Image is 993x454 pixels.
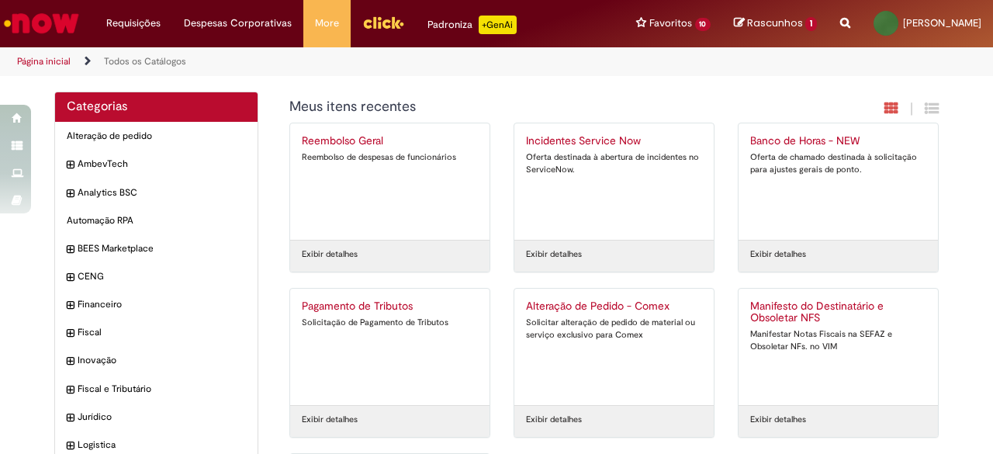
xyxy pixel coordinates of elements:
[78,326,246,339] span: Fiscal
[302,317,478,329] div: Solicitação de Pagamento de Tributos
[302,135,478,147] h2: Reembolso Geral
[750,414,806,426] a: Exibir detalhes
[67,158,74,173] i: expandir categoria AmbevTech
[55,346,258,375] div: expandir categoria Inovação Inovação
[427,16,517,34] div: Padroniza
[78,383,246,396] span: Fiscal e Tributário
[55,290,258,319] div: expandir categoria Financeiro Financeiro
[12,47,650,76] ul: Trilhas de página
[750,248,806,261] a: Exibir detalhes
[302,248,358,261] a: Exibir detalhes
[479,16,517,34] p: +GenAi
[526,151,702,175] div: Oferta destinada à abertura de incidentes no ServiceNow.
[78,242,246,255] span: BEES Marketplace
[55,178,258,207] div: expandir categoria Analytics BSC Analytics BSC
[805,17,817,31] span: 1
[290,123,490,240] a: Reembolso Geral Reembolso de despesas de funcionários
[67,100,246,114] h2: Categorias
[747,16,803,30] span: Rascunhos
[67,438,74,454] i: expandir categoria Logistica
[315,16,339,31] span: More
[67,298,74,314] i: expandir categoria Financeiro
[78,158,246,171] span: AmbevTech
[55,122,258,151] div: Alteração de pedido
[362,11,404,34] img: click_logo_yellow_360x200.png
[739,289,938,405] a: Manifesto do Destinatário e Obsoletar NFS Manifestar Notas Fiscais na SEFAZ e Obsoletar NFs. no VIM
[55,262,258,291] div: expandir categoria CENG CENG
[514,123,714,240] a: Incidentes Service Now Oferta destinada à abertura de incidentes no ServiceNow.
[750,151,926,175] div: Oferta de chamado destinada à solicitação para ajustes gerais de ponto.
[289,99,771,115] h1: {"description":"","title":"Meus itens recentes"} Categoria
[910,100,913,118] span: |
[67,214,246,227] span: Automação RPA
[78,354,246,367] span: Inovação
[104,55,186,68] a: Todos os Catálogos
[184,16,292,31] span: Despesas Corporativas
[2,8,81,39] img: ServiceNow
[695,18,711,31] span: 10
[750,135,926,147] h2: Banco de Horas - NEW
[55,318,258,347] div: expandir categoria Fiscal Fiscal
[67,411,74,426] i: expandir categoria Jurídico
[55,403,258,431] div: expandir categoria Jurídico Jurídico
[526,317,702,341] div: Solicitar alteração de pedido de material ou serviço exclusivo para Comex
[67,354,74,369] i: expandir categoria Inovação
[67,383,74,398] i: expandir categoria Fiscal e Tributário
[290,289,490,405] a: Pagamento de Tributos Solicitação de Pagamento de Tributos
[884,101,898,116] i: Exibição em cartão
[67,326,74,341] i: expandir categoria Fiscal
[302,414,358,426] a: Exibir detalhes
[750,300,926,325] h2: Manifesto do Destinatário e Obsoletar NFS
[739,123,938,240] a: Banco de Horas - NEW Oferta de chamado destinada à solicitação para ajustes gerais de ponto.
[78,411,246,424] span: Jurídico
[925,101,939,116] i: Exibição de grade
[67,270,74,286] i: expandir categoria CENG
[78,186,246,199] span: Analytics BSC
[903,16,981,29] span: [PERSON_NAME]
[55,206,258,235] div: Automação RPA
[526,300,702,313] h2: Alteração de Pedido - Comex
[526,248,582,261] a: Exibir detalhes
[78,438,246,452] span: Logistica
[526,135,702,147] h2: Incidentes Service Now
[302,300,478,313] h2: Pagamento de Tributos
[302,151,478,164] div: Reembolso de despesas de funcionários
[17,55,71,68] a: Página inicial
[750,328,926,352] div: Manifestar Notas Fiscais na SEFAZ e Obsoletar NFs. no VIM
[67,130,246,143] span: Alteração de pedido
[55,375,258,404] div: expandir categoria Fiscal e Tributário Fiscal e Tributário
[514,289,714,405] a: Alteração de Pedido - Comex Solicitar alteração de pedido de material ou serviço exclusivo para C...
[526,414,582,426] a: Exibir detalhes
[55,234,258,263] div: expandir categoria BEES Marketplace BEES Marketplace
[78,298,246,311] span: Financeiro
[106,16,161,31] span: Requisições
[734,16,817,31] a: Rascunhos
[649,16,692,31] span: Favoritos
[67,242,74,258] i: expandir categoria BEES Marketplace
[78,270,246,283] span: CENG
[55,150,258,178] div: expandir categoria AmbevTech AmbevTech
[67,186,74,202] i: expandir categoria Analytics BSC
